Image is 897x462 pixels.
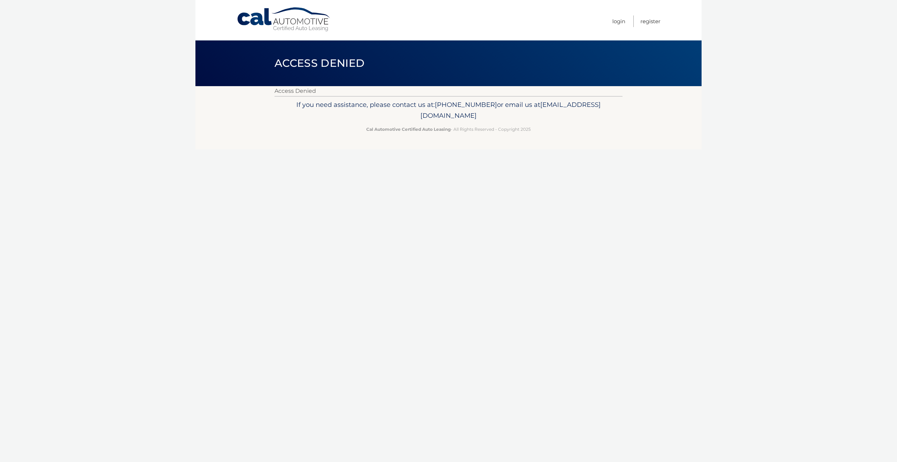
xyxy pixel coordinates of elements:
[275,57,364,70] span: Access Denied
[640,15,660,27] a: Register
[366,127,451,132] strong: Cal Automotive Certified Auto Leasing
[237,7,331,32] a: Cal Automotive
[435,101,497,109] span: [PHONE_NUMBER]
[279,99,618,122] p: If you need assistance, please contact us at: or email us at
[275,86,622,96] p: Access Denied
[612,15,625,27] a: Login
[279,126,618,133] p: - All Rights Reserved - Copyright 2025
